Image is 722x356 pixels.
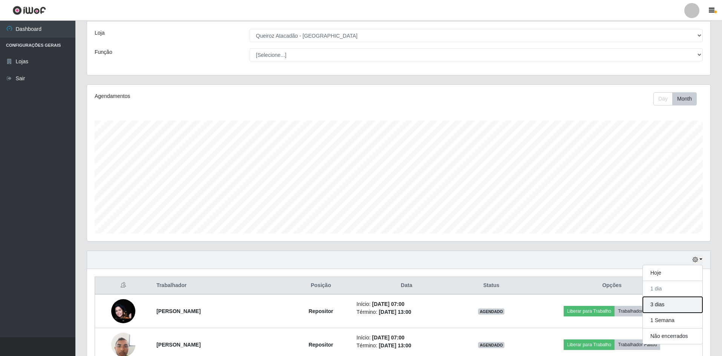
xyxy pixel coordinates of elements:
[152,277,290,295] th: Trabalhador
[478,342,504,348] span: AGENDADO
[564,339,615,350] button: Liberar para Trabalho
[615,306,660,316] button: Trabalhador Faltou
[564,306,615,316] button: Liberar para Trabalho
[156,308,201,314] strong: [PERSON_NAME]
[615,339,660,350] button: Trabalhador Faltou
[379,342,411,348] time: [DATE] 13:00
[643,328,702,344] button: Não encerrados
[643,281,702,297] button: 1 dia
[643,265,702,281] button: Hoje
[653,92,673,105] button: Day
[643,313,702,328] button: 1 Semana
[357,334,457,342] li: Início:
[95,92,342,100] div: Agendamentos
[95,48,112,56] label: Função
[156,342,201,348] strong: [PERSON_NAME]
[357,342,457,350] li: Término:
[672,92,697,105] button: Month
[521,277,702,295] th: Opções
[653,92,697,105] div: First group
[478,309,504,315] span: AGENDADO
[372,301,405,307] time: [DATE] 07:00
[12,6,46,15] img: CoreUI Logo
[461,277,521,295] th: Status
[111,284,135,338] img: 1758989583228.jpeg
[357,300,457,308] li: Início:
[290,277,352,295] th: Posição
[372,335,405,341] time: [DATE] 07:00
[308,308,333,314] strong: Repositor
[95,29,104,37] label: Loja
[352,277,461,295] th: Data
[643,297,702,313] button: 3 dias
[379,309,411,315] time: [DATE] 13:00
[308,342,333,348] strong: Repositor
[357,308,457,316] li: Término:
[653,92,703,105] div: Toolbar with button groups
